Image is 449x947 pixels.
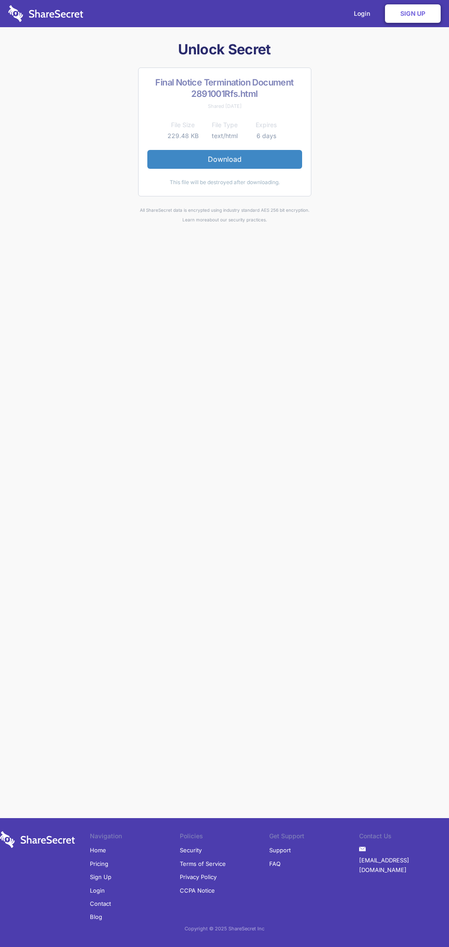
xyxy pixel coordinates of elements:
[204,131,246,141] td: text/html
[359,854,449,877] a: [EMAIL_ADDRESS][DOMAIN_NAME]
[359,831,449,844] li: Contact Us
[182,217,207,222] a: Learn more
[180,884,215,897] a: CCPA Notice
[147,150,302,168] a: Download
[269,844,291,857] a: Support
[385,4,441,23] a: Sign Up
[90,844,106,857] a: Home
[246,131,287,141] td: 6 days
[90,857,108,870] a: Pricing
[90,831,180,844] li: Navigation
[90,870,111,883] a: Sign Up
[246,120,287,130] th: Expires
[269,857,281,870] a: FAQ
[180,844,202,857] a: Security
[180,831,270,844] li: Policies
[180,870,217,883] a: Privacy Policy
[90,897,111,910] a: Contact
[180,857,226,870] a: Terms of Service
[162,120,204,130] th: File Size
[269,831,359,844] li: Get Support
[162,131,204,141] td: 229.48 KB
[90,884,105,897] a: Login
[204,120,246,130] th: File Type
[147,77,302,100] h2: Final Notice Termination Document 2891001Rfs.html
[147,101,302,111] div: Shared [DATE]
[8,5,83,22] img: logo-wordmark-white-trans-d4663122ce5f474addd5e946df7df03e33cb6a1c49d2221995e7729f52c070b2.svg
[147,178,302,187] div: This file will be destroyed after downloading.
[90,910,102,923] a: Blog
